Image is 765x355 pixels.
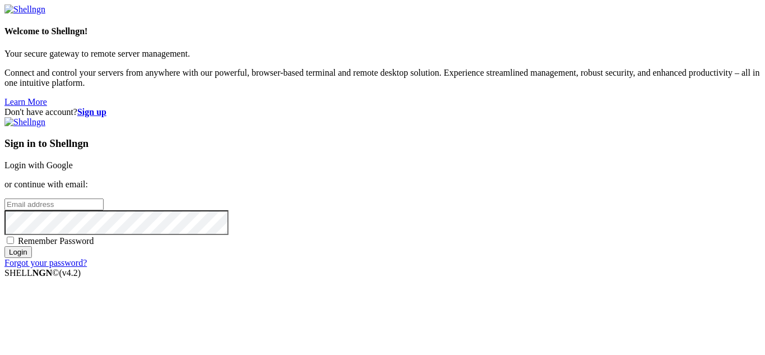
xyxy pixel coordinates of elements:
a: Login with Google [4,160,73,170]
img: Shellngn [4,117,45,127]
a: Learn More [4,97,47,107]
h3: Sign in to Shellngn [4,137,761,150]
input: Email address [4,199,104,210]
img: Shellngn [4,4,45,15]
div: Don't have account? [4,107,761,117]
b: NGN [32,268,53,278]
p: Connect and control your servers from anywhere with our powerful, browser-based terminal and remo... [4,68,761,88]
p: or continue with email: [4,179,761,190]
h4: Welcome to Shellngn! [4,26,761,36]
span: SHELL © [4,268,81,278]
input: Login [4,246,32,258]
span: Remember Password [18,236,94,246]
span: 4.2.0 [59,268,81,278]
a: Sign up [77,107,106,117]
input: Remember Password [7,237,14,244]
a: Forgot your password? [4,258,87,268]
p: Your secure gateway to remote server management. [4,49,761,59]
